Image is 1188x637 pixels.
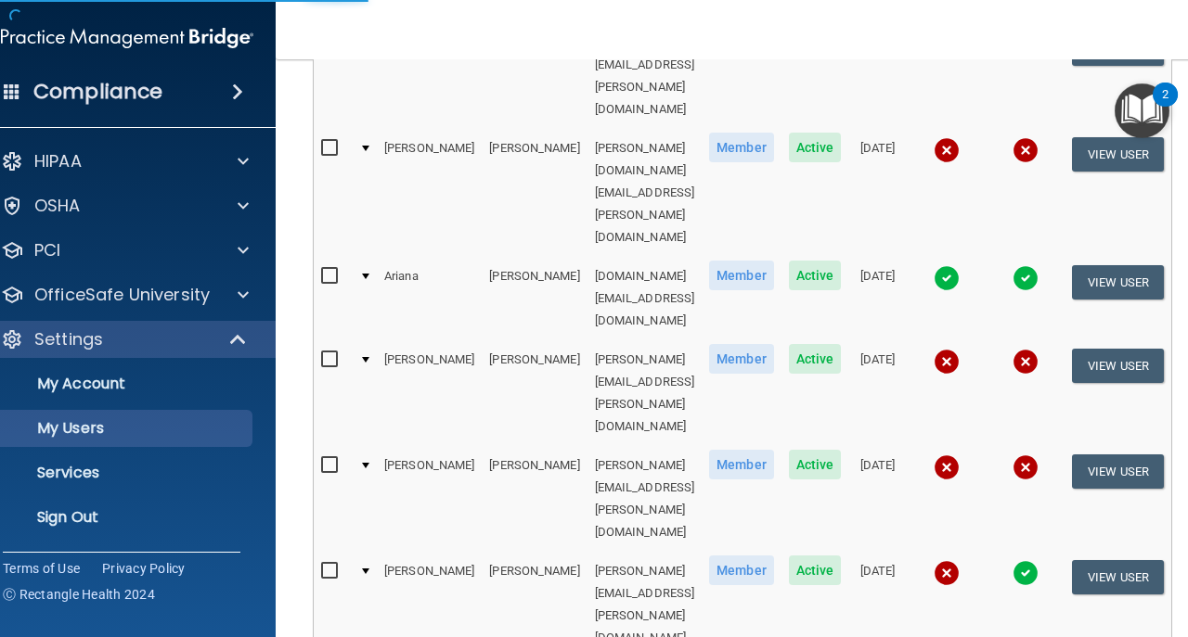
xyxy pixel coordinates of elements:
a: Terms of Use [3,559,80,578]
td: [DOMAIN_NAME][EMAIL_ADDRESS][DOMAIN_NAME] [588,257,703,340]
a: OSHA [1,195,249,217]
td: [PERSON_NAME][EMAIL_ADDRESS][PERSON_NAME][DOMAIN_NAME] [588,446,703,552]
td: [PERSON_NAME] [482,23,587,129]
td: [DATE] [848,23,907,129]
h4: Compliance [33,79,162,105]
td: [PERSON_NAME] [377,129,482,257]
span: Ⓒ Rectangle Health 2024 [3,585,155,604]
td: [PERSON_NAME] [377,446,482,552]
td: [PERSON_NAME] [377,23,482,129]
span: Active [789,133,842,162]
td: [PERSON_NAME] [482,257,587,340]
td: Ariana [377,257,482,340]
td: [DATE] [848,129,907,257]
p: OfficeSafe University [34,284,210,306]
a: Settings [1,328,248,350]
td: [PERSON_NAME] [377,340,482,446]
a: OfficeSafe University [1,284,249,306]
img: cross.ca9f0e7f.svg [934,137,960,163]
span: Active [789,450,842,479]
span: Member [709,450,774,479]
iframe: Drift Widget Chat Controller [1095,509,1166,580]
button: View User [1072,349,1164,383]
button: View User [1072,265,1164,299]
img: tick.e7d51cea.svg [1013,560,1039,586]
a: HIPAA [1,150,249,172]
td: [PERSON_NAME][EMAIL_ADDRESS][PERSON_NAME][DOMAIN_NAME] [588,23,703,129]
td: [PERSON_NAME] [482,129,587,257]
img: cross.ca9f0e7f.svg [1013,137,1039,163]
button: View User [1072,454,1164,489]
span: Active [789,344,842,374]
button: Open Resource Center, 2 new notifications [1115,83,1169,138]
img: cross.ca9f0e7f.svg [934,349,960,375]
span: Active [789,261,842,290]
button: View User [1072,137,1164,172]
span: Active [789,555,842,585]
img: cross.ca9f0e7f.svg [934,454,960,480]
a: Privacy Policy [102,559,186,578]
p: HIPAA [34,150,82,172]
p: Settings [34,328,103,350]
td: [PERSON_NAME][EMAIL_ADDRESS][PERSON_NAME][DOMAIN_NAME] [588,340,703,446]
div: 2 [1162,95,1169,119]
img: cross.ca9f0e7f.svg [1013,454,1039,480]
p: PCI [34,239,60,261]
td: [PERSON_NAME][DOMAIN_NAME][EMAIL_ADDRESS][PERSON_NAME][DOMAIN_NAME] [588,129,703,257]
span: Member [709,555,774,585]
img: tick.e7d51cea.svg [1013,265,1039,291]
img: PMB logo [1,19,253,57]
button: View User [1072,560,1164,594]
span: Member [709,261,774,290]
p: OSHA [34,195,81,217]
a: PCI [1,239,249,261]
td: [PERSON_NAME] [482,446,587,552]
td: [DATE] [848,257,907,340]
img: cross.ca9f0e7f.svg [934,560,960,586]
img: cross.ca9f0e7f.svg [1013,349,1039,375]
td: [DATE] [848,340,907,446]
img: tick.e7d51cea.svg [934,265,960,291]
td: [PERSON_NAME] [482,340,587,446]
span: Member [709,133,774,162]
span: Member [709,344,774,374]
td: [DATE] [848,446,907,552]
